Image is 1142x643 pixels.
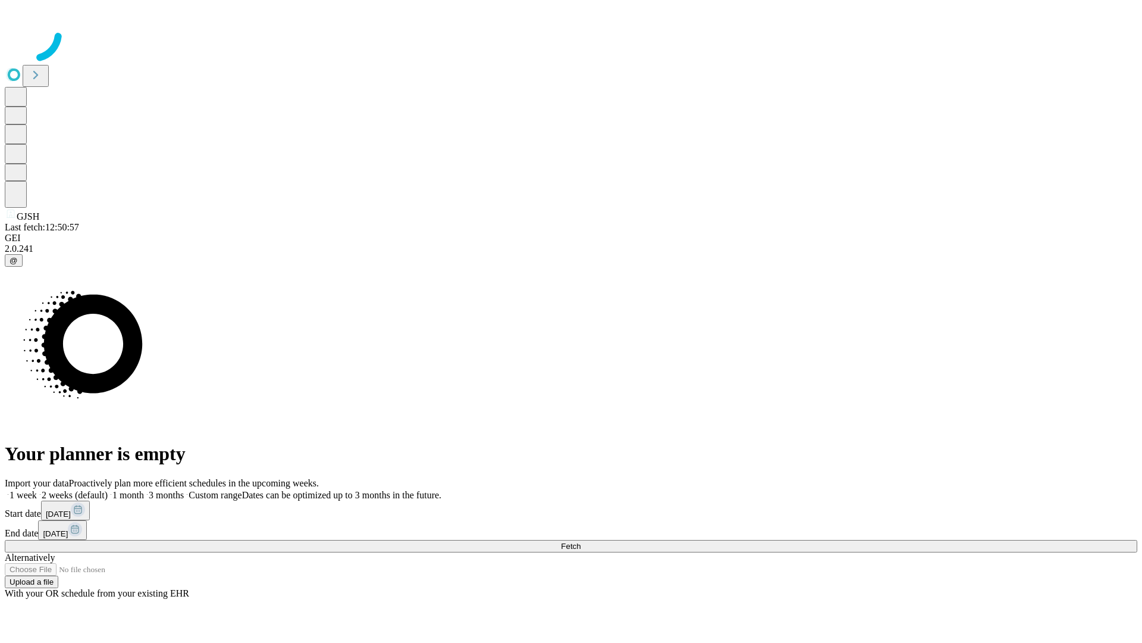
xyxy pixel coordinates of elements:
[42,490,108,500] span: 2 weeks (default)
[5,478,69,488] span: Import your data
[5,443,1137,465] h1: Your planner is empty
[5,244,1137,254] div: 2.0.241
[46,510,71,519] span: [DATE]
[561,542,581,551] span: Fetch
[189,490,241,500] span: Custom range
[43,529,68,538] span: [DATE]
[10,256,18,265] span: @
[149,490,184,500] span: 3 months
[5,501,1137,520] div: Start date
[38,520,87,540] button: [DATE]
[5,588,189,598] span: With your OR schedule from your existing EHR
[242,490,441,500] span: Dates can be optimized up to 3 months in the future.
[5,540,1137,553] button: Fetch
[69,478,319,488] span: Proactively plan more efficient schedules in the upcoming weeks.
[5,553,55,563] span: Alternatively
[5,576,58,588] button: Upload a file
[5,233,1137,244] div: GEI
[5,254,23,267] button: @
[41,501,90,520] button: [DATE]
[5,520,1137,540] div: End date
[5,222,79,232] span: Last fetch: 12:50:57
[10,490,37,500] span: 1 week
[17,211,39,221] span: GJSH
[112,490,144,500] span: 1 month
